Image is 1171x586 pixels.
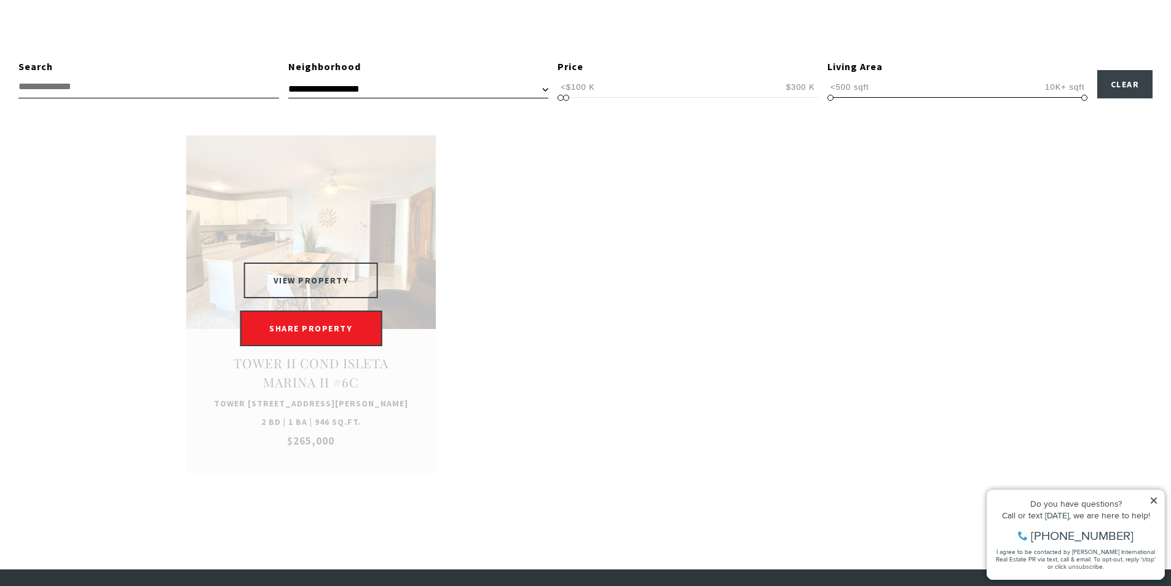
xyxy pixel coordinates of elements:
span: I agree to be contacted by [PERSON_NAME] International Real Estate PR via text, call & email. To ... [15,76,175,99]
button: Clear [1097,70,1153,98]
span: $300 K [783,81,818,93]
div: Do you have questions? [13,28,178,36]
a: VIEW PROPERTY VIEW PROPERTY [238,264,385,275]
a: SHARE PROPERTY [240,311,382,346]
div: Neighborhood [288,59,549,75]
div: Call or text [DATE], we are here to help! [13,39,178,48]
a: Open this option [186,135,436,473]
div: Price [558,59,818,75]
span: <$100 K [558,81,598,93]
button: VIEW PROPERTY [244,263,379,298]
span: [PHONE_NUMBER] [50,58,153,70]
div: Search [18,59,279,75]
div: Living Area [827,59,1088,75]
span: <500 sqft [827,81,872,93]
span: 10K+ sqft [1042,81,1087,93]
